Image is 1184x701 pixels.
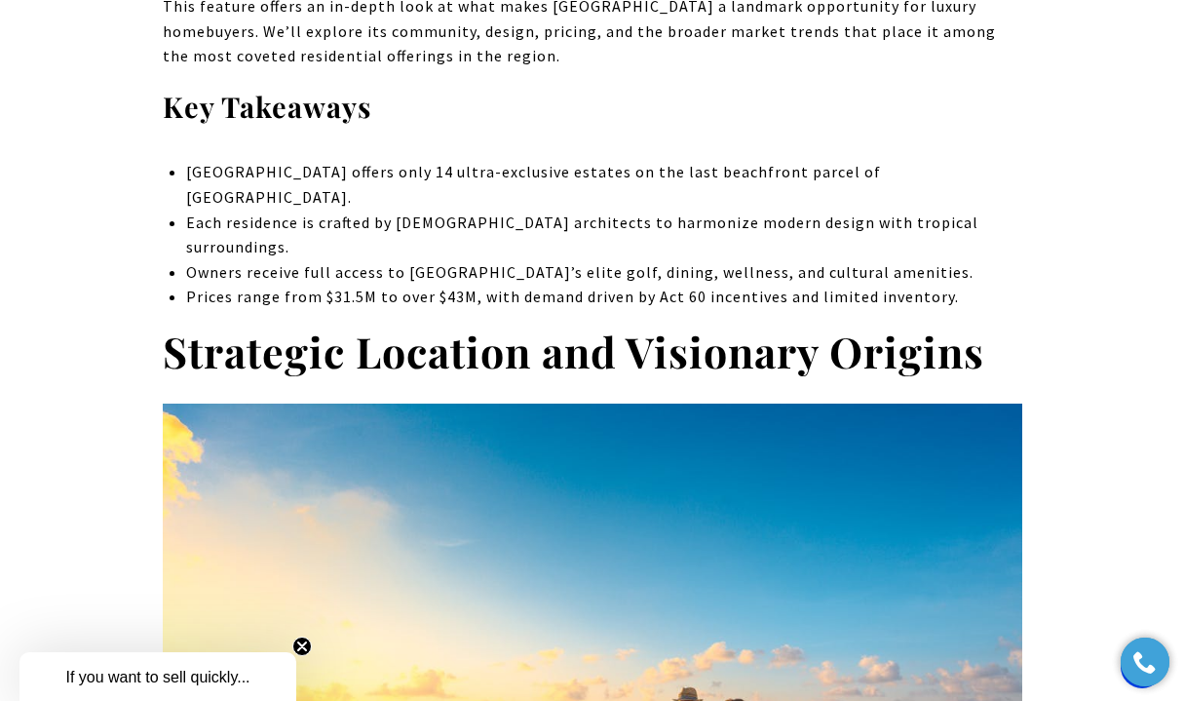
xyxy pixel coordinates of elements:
[163,323,984,379] strong: Strategic Location and Visionary Origins
[292,637,312,656] button: Close teaser
[186,160,1021,210] li: [GEOGRAPHIC_DATA] offers only 14 ultra-exclusive estates on the last beachfront parcel of [GEOGRA...
[186,285,1021,310] li: Prices range from $31.5M to over $43M, with demand driven by Act 60 incentives and limited invent...
[186,260,1021,286] li: Owners receive full access to [GEOGRAPHIC_DATA]’s elite golf, dining, wellness, and cultural amen...
[163,88,371,125] strong: Key Takeaways
[65,669,249,685] span: If you want to sell quickly...
[19,652,296,701] div: If you want to sell quickly... Close teaser
[186,211,1021,260] li: Each residence is crafted by [DEMOGRAPHIC_DATA] architects to harmonize modern design with tropic...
